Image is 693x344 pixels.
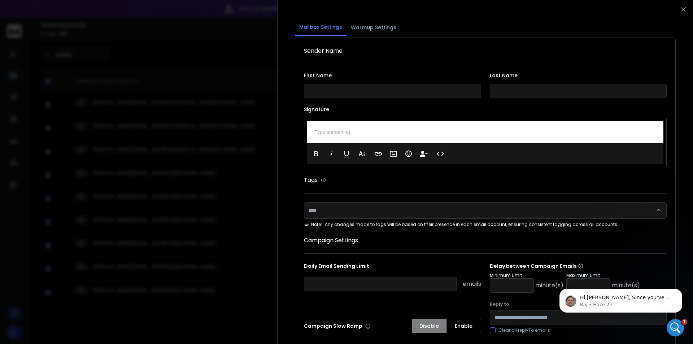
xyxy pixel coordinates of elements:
[324,147,338,161] button: Italic (Ctrl+I)
[304,73,481,78] label: First Name
[446,319,481,333] button: Enable
[535,281,563,290] p: minute(s)
[304,107,667,112] label: Signature
[667,319,684,336] iframe: Intercom live chat
[304,176,318,184] h1: Tags
[412,319,446,333] button: Disable
[463,280,481,288] p: emails
[490,273,563,278] p: Minimum Limit
[295,19,346,36] button: Mailbox Settings
[304,222,322,227] span: Note:
[355,147,369,161] button: More Text
[490,262,640,270] p: Delay between Campaign Emails
[387,147,400,161] button: Insert Image (Ctrl+P)
[433,147,447,161] button: Code View
[346,19,401,35] button: Warmup Settings
[304,262,481,273] p: Daily Email Sending Limit
[304,222,667,227] div: Any changes made to tags will be based on their presence in each email account, ensuring consiste...
[340,147,353,161] button: Underline (Ctrl+U)
[304,322,371,330] p: Campaign Slow Ramp
[549,274,693,325] iframe: Intercom notifications mensaje
[681,319,687,325] span: 1
[371,147,385,161] button: Insert Link (Ctrl+K)
[402,147,415,161] button: Emoticons
[304,236,667,245] h1: Campaign Settings
[304,47,667,55] h1: Sender Name
[417,147,431,161] button: Insert Unsubscribe Link
[309,147,323,161] button: Bold (Ctrl+B)
[566,273,640,278] p: Maximum Limit
[490,73,667,78] label: Last Name
[490,301,667,307] label: Reply to
[498,327,550,333] label: Clear all replyTo emails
